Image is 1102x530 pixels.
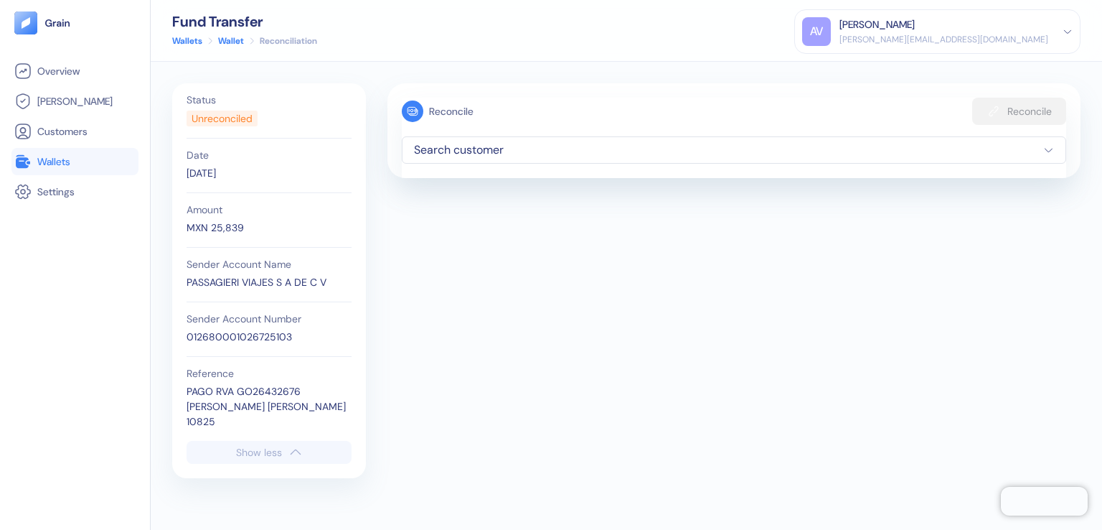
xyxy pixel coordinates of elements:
span: Overview [37,64,80,78]
a: Wallet [218,34,244,47]
img: logo [44,18,71,28]
div: [PERSON_NAME] [839,17,915,32]
div: Show less [236,447,282,457]
span: Search customer [414,141,1054,159]
div: Reference [187,368,352,378]
div: Sender Account Number [187,314,352,324]
a: Overview [14,62,136,80]
div: Date [187,150,352,160]
div: Unreconciled [192,111,253,126]
div: Status [187,95,352,105]
a: Wallets [14,153,136,170]
span: Wallets [37,154,70,169]
a: Wallets [172,34,202,47]
iframe: Chatra live chat [1001,487,1088,516]
button: Show less [187,441,352,464]
button: Search customer [402,136,1066,164]
span: [PERSON_NAME] [37,94,113,108]
div: Please select a customer [972,98,1066,125]
div: Amount [187,205,352,215]
img: logo-tablet-V2.svg [14,11,37,34]
div: Reconcile [429,104,474,119]
div: PAGO RVA GO26432676 [PERSON_NAME] [PERSON_NAME] 10825 [187,384,352,429]
a: Customers [14,123,136,140]
div: AV [802,17,831,46]
div: 012680001026725103 [187,330,352,345]
div: Fund Transfer [172,14,317,29]
div: [PERSON_NAME][EMAIL_ADDRESS][DOMAIN_NAME] [839,33,1048,46]
div: PASSAGIERI VIAJES S A DE C V [187,275,352,290]
div: [DATE] [187,166,352,181]
div: MXN 25,839 [187,220,352,236]
div: Sender Account Name [187,259,352,269]
span: Customers [37,124,88,139]
a: Settings [14,183,136,200]
span: Settings [37,185,75,199]
a: [PERSON_NAME] [14,93,136,110]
